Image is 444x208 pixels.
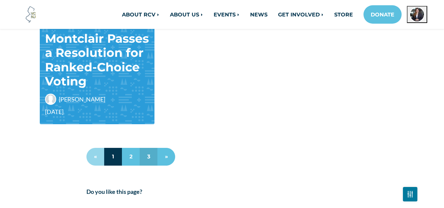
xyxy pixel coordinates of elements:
a: » [157,148,175,166]
a: 2 [122,148,140,166]
a: STORE [329,8,358,21]
a: Montclair Passes a Resolution for Ranked-Choice Voting [45,31,149,88]
img: April Nicklaus [409,7,425,22]
iframe: X Post Button [185,198,206,205]
a: NEWS [245,8,273,21]
a: ABOUT RCV [117,8,165,21]
img: Voter Choice NJ [22,6,40,23]
nav: Main navigation [87,5,427,24]
a: 3 [140,148,157,166]
span: [DATE] [45,107,150,116]
span: [PERSON_NAME] [59,95,105,104]
img: Fader [408,193,413,196]
iframe: fb:like Facebook Social Plugin [86,200,185,207]
strong: Do you like this page? [86,188,142,195]
button: Open profile menu for April Nicklaus [407,6,427,23]
a: ABOUT US [165,8,208,21]
img: Linda Velwest [45,94,56,105]
a: DONATE [363,5,402,24]
a: EVENTS [208,8,245,21]
a: 1 [104,148,122,166]
a: GET INVOLVED [273,8,329,21]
